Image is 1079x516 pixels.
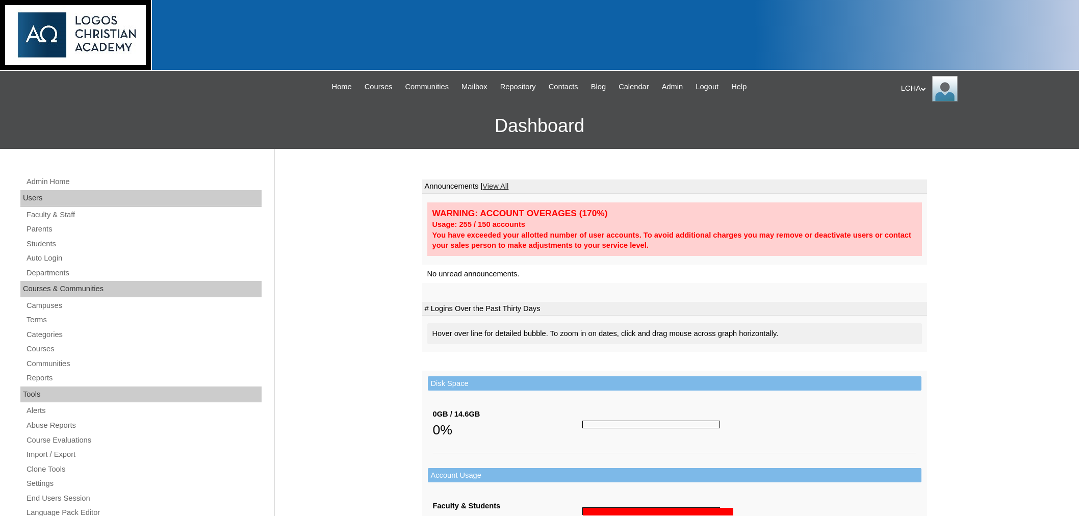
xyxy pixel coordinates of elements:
[25,267,262,279] a: Departments
[25,223,262,236] a: Parents
[25,238,262,250] a: Students
[662,81,683,93] span: Admin
[690,81,724,93] a: Logout
[25,314,262,326] a: Terms
[400,81,454,93] a: Communities
[5,5,146,65] img: logo-white.png
[591,81,606,93] span: Blog
[432,230,917,251] div: You have exceeded your allotted number of user accounts. To avoid additional charges you may remo...
[433,420,583,440] div: 0%
[405,81,449,93] span: Communities
[25,175,262,188] a: Admin Home
[25,252,262,265] a: Auto Login
[25,434,262,447] a: Course Evaluations
[432,220,525,228] strong: Usage: 255 / 150 accounts
[427,323,922,344] div: Hover over line for detailed bubble. To zoom in on dates, click and drag mouse across graph horiz...
[657,81,688,93] a: Admin
[613,81,654,93] a: Calendar
[901,76,1069,101] div: LCHA
[20,190,262,207] div: Users
[20,386,262,403] div: Tools
[432,208,917,219] div: WARNING: ACCOUNT OVERAGES (170%)
[25,419,262,432] a: Abuse Reports
[25,299,262,312] a: Campuses
[932,76,958,101] img: LCHA Admin
[332,81,352,93] span: Home
[482,182,508,190] a: View All
[25,372,262,384] a: Reports
[456,81,493,93] a: Mailbox
[549,81,578,93] span: Contacts
[619,81,649,93] span: Calendar
[586,81,611,93] a: Blog
[433,409,583,420] div: 0GB / 14.6GB
[25,448,262,461] a: Import / Export
[422,302,927,316] td: # Logins Over the Past Thirty Days
[359,81,398,93] a: Courses
[25,492,262,505] a: End Users Session
[422,179,927,194] td: Announcements |
[25,343,262,355] a: Courses
[25,477,262,490] a: Settings
[5,103,1074,149] h3: Dashboard
[25,404,262,417] a: Alerts
[20,281,262,297] div: Courses & Communities
[25,209,262,221] a: Faculty & Staff
[500,81,536,93] span: Repository
[726,81,752,93] a: Help
[495,81,541,93] a: Repository
[544,81,583,93] a: Contacts
[433,501,583,511] div: Faculty & Students
[25,357,262,370] a: Communities
[428,376,921,391] td: Disk Space
[365,81,393,93] span: Courses
[422,265,927,283] td: No unread announcements.
[731,81,747,93] span: Help
[327,81,357,93] a: Home
[696,81,718,93] span: Logout
[461,81,487,93] span: Mailbox
[428,468,921,483] td: Account Usage
[25,328,262,341] a: Categories
[25,463,262,476] a: Clone Tools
